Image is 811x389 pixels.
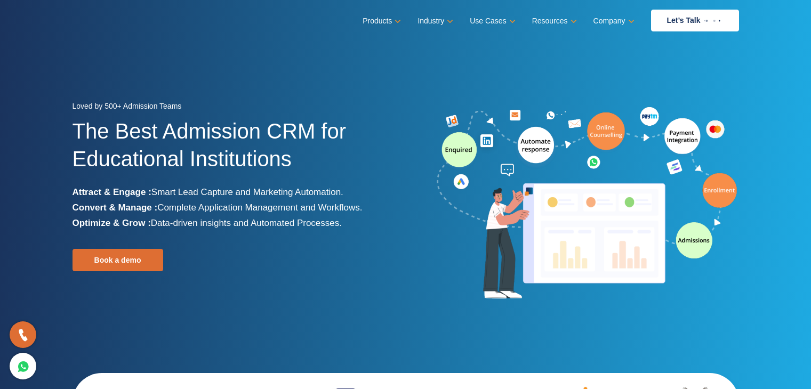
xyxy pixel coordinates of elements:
b: Optimize & Grow : [73,218,151,228]
a: Products [363,13,399,29]
a: Book a demo [73,249,163,271]
a: Company [593,13,632,29]
div: Loved by 500+ Admission Teams [73,99,398,117]
span: Data-driven insights and Automated Processes. [151,218,342,228]
img: admission-software-home-page-header [435,104,739,303]
b: Attract & Engage : [73,187,151,197]
a: Let’s Talk [651,10,739,31]
span: Smart Lead Capture and Marketing Automation. [151,187,343,197]
a: Industry [417,13,451,29]
a: Resources [532,13,575,29]
a: Use Cases [470,13,513,29]
b: Convert & Manage : [73,202,158,213]
h1: The Best Admission CRM for Educational Institutions [73,117,398,184]
span: Complete Application Management and Workflows. [157,202,362,213]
